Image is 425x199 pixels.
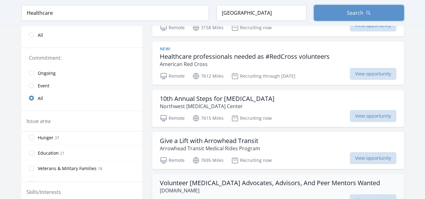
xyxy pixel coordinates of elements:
input: Veterans & Military Families 18 [29,166,34,171]
p: Recruiting now [231,157,272,164]
p: [DOMAIN_NAME] [160,187,380,194]
h3: Volunteer [MEDICAL_DATA] Advocates, Advisors, And Peer Mentors Wanted [160,179,380,187]
h3: Healthcare professionals needed as #RedCross volunteers [160,53,330,60]
span: 21 [60,151,64,156]
span: View opportunity [350,110,396,122]
legend: Commitment: [29,54,135,62]
input: Keyword [21,5,209,21]
span: Search [347,9,363,17]
p: Recruiting now [231,114,272,122]
span: 37 [55,135,59,141]
span: Hunger [38,135,53,141]
input: Hunger 37 [29,135,34,140]
p: Remote [160,114,185,122]
span: Ongoing [38,70,56,76]
p: Remote [160,72,185,80]
span: 17 [103,181,107,187]
p: 7615 Miles [192,114,224,122]
p: Recruiting now [231,24,272,31]
p: Remote [160,24,185,31]
a: Give a Lift with Arrowhead Transit Arrowhead Transit Medical Rides Program Remote 7695 Miles Recr... [152,132,404,169]
span: New! [160,47,171,52]
span: Event [38,83,49,89]
span: Immigrant & Refugee Services [38,181,101,187]
legend: Skills/Interests [26,188,61,196]
p: Arrowhead Transit Medical Rides Program [160,145,260,152]
span: 18 [98,166,102,171]
legend: Issue area [26,117,51,125]
span: Veterans & Military Families [38,165,97,172]
p: 3158 Miles [192,24,224,31]
span: All [38,95,43,102]
input: Location [216,5,306,21]
a: New! Healthcare professionals needed as #RedCross volunteers American Red Cross Remote 7612 Miles... [152,41,404,85]
p: American Red Cross [160,60,330,68]
span: View opportunity [350,68,396,80]
a: Ongoing [21,67,142,79]
span: View opportunity [350,152,396,164]
span: Education [38,150,59,156]
a: All [21,29,142,41]
input: Education 21 [29,150,34,155]
p: 7695 Miles [192,157,224,164]
h3: Give a Lift with Arrowhead Transit [160,137,260,145]
p: Northwest [MEDICAL_DATA] Center [160,102,275,110]
p: Recruiting through [DATE] [231,72,295,80]
p: 7612 Miles [192,72,224,80]
button: Search [314,5,404,21]
p: Remote [160,157,185,164]
a: Event [21,79,142,92]
input: Immigrant & Refugee Services 17 [29,181,34,186]
a: 10th Annual Steps for [MEDICAL_DATA] Northwest [MEDICAL_DATA] Center Remote 7615 Miles Recruiting... [152,90,404,127]
a: All [21,92,142,104]
h3: 10th Annual Steps for [MEDICAL_DATA] [160,95,275,102]
span: All [38,32,43,38]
